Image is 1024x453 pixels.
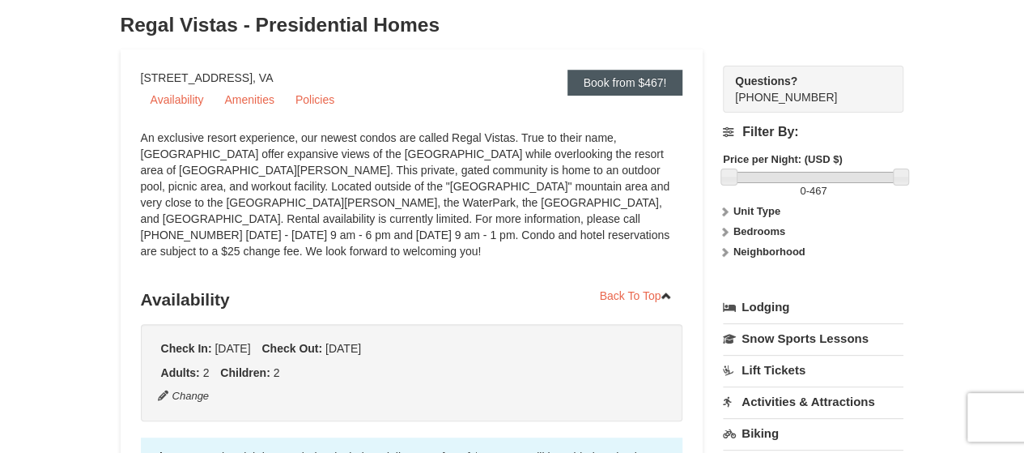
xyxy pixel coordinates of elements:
[723,323,903,353] a: Snow Sports Lessons
[161,342,212,355] strong: Check In:
[274,366,280,379] span: 2
[215,88,283,112] a: Amenities
[141,130,683,276] div: An exclusive resort experience, our newest condos are called Regal Vistas. True to their name, [G...
[733,205,780,217] strong: Unit Type
[325,342,361,355] span: [DATE]
[261,342,322,355] strong: Check Out:
[121,9,904,41] h3: Regal Vistas - Presidential Homes
[723,183,903,199] label: -
[157,387,210,405] button: Change
[141,284,683,316] h3: Availability
[215,342,250,355] span: [DATE]
[735,73,874,104] span: [PHONE_NUMBER]
[723,293,903,322] a: Lodging
[723,125,903,139] h4: Filter By:
[141,88,214,112] a: Availability
[220,366,270,379] strong: Children:
[723,387,903,417] a: Activities & Attractions
[723,153,842,165] strong: Price per Night: (USD $)
[723,355,903,385] a: Lift Tickets
[161,366,200,379] strong: Adults:
[567,70,683,96] a: Book from $467!
[735,75,797,88] strong: Questions?
[203,366,210,379] span: 2
[800,185,805,197] span: 0
[733,225,785,237] strong: Bedrooms
[286,88,344,112] a: Policies
[723,418,903,448] a: Biking
[809,185,827,197] span: 467
[733,246,805,258] strong: Neighborhood
[589,284,683,308] a: Back To Top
